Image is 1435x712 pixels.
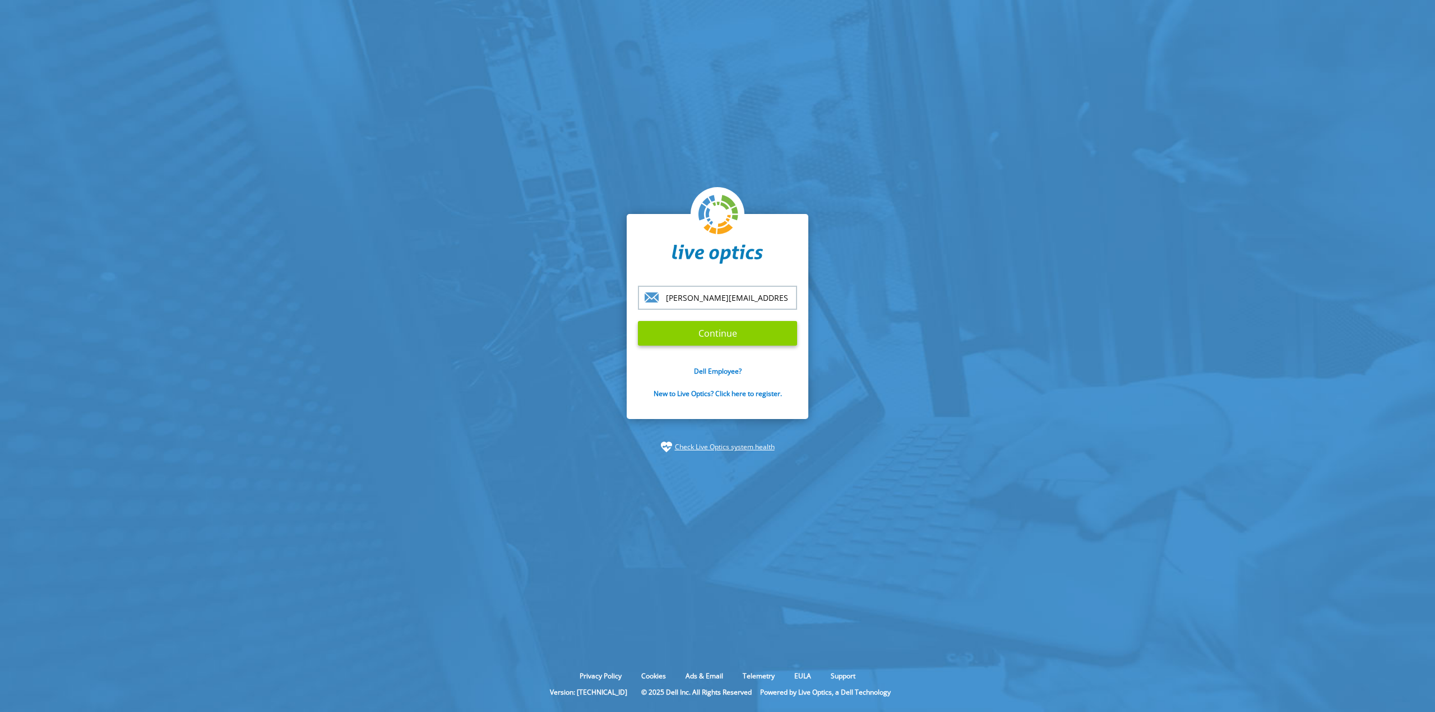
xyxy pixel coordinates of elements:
[677,671,732,681] a: Ads & Email
[786,671,820,681] a: EULA
[698,195,739,235] img: liveoptics-logo.svg
[760,687,891,697] li: Powered by Live Optics, a Dell Technology
[734,671,783,681] a: Telemetry
[822,671,864,681] a: Support
[638,286,797,310] input: email@address.com
[675,441,775,453] a: Check Live Optics system health
[694,366,742,376] a: Dell Employee?
[544,687,633,697] li: Version: [TECHNICAL_ID]
[633,671,674,681] a: Cookies
[571,671,630,681] a: Privacy Policy
[672,244,763,264] img: liveoptics-word.svg
[638,321,797,346] input: Continue
[654,389,782,398] a: New to Live Optics? Click here to register.
[661,441,672,453] img: status-check-icon.svg
[636,687,757,697] li: © 2025 Dell Inc. All Rights Reserved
